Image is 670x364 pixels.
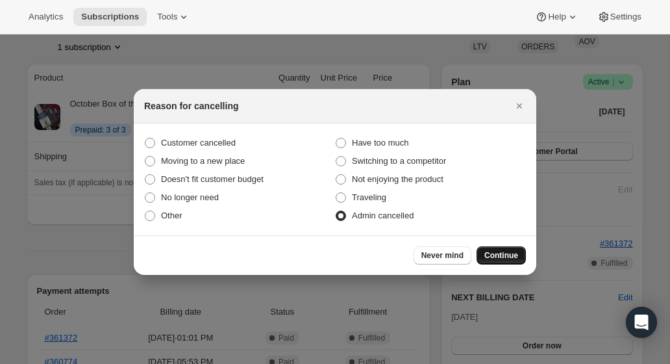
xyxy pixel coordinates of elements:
span: Analytics [29,12,63,22]
span: Settings [610,12,641,22]
span: Never mind [421,250,464,261]
span: Tools [157,12,177,22]
button: Settings [589,8,649,26]
span: Other [161,211,182,220]
button: Close [510,97,528,115]
div: Open Intercom Messenger [626,307,657,338]
span: Customer cancelled [161,138,236,148]
span: Help [548,12,565,22]
button: Continue [477,246,526,265]
button: Analytics [21,8,71,26]
span: Doesn't fit customer budget [161,174,264,184]
span: Admin cancelled [352,211,414,220]
span: Have too much [352,138,408,148]
button: Tools [149,8,198,26]
span: Moving to a new place [161,156,245,166]
span: Not enjoying the product [352,174,443,184]
button: Help [527,8,586,26]
span: Switching to a competitor [352,156,446,166]
span: No longer need [161,192,219,202]
span: Subscriptions [81,12,139,22]
button: Never mind [414,246,471,265]
h2: Reason for cancelling [144,99,238,112]
span: Traveling [352,192,386,202]
button: Subscriptions [73,8,147,26]
span: Continue [484,250,518,261]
